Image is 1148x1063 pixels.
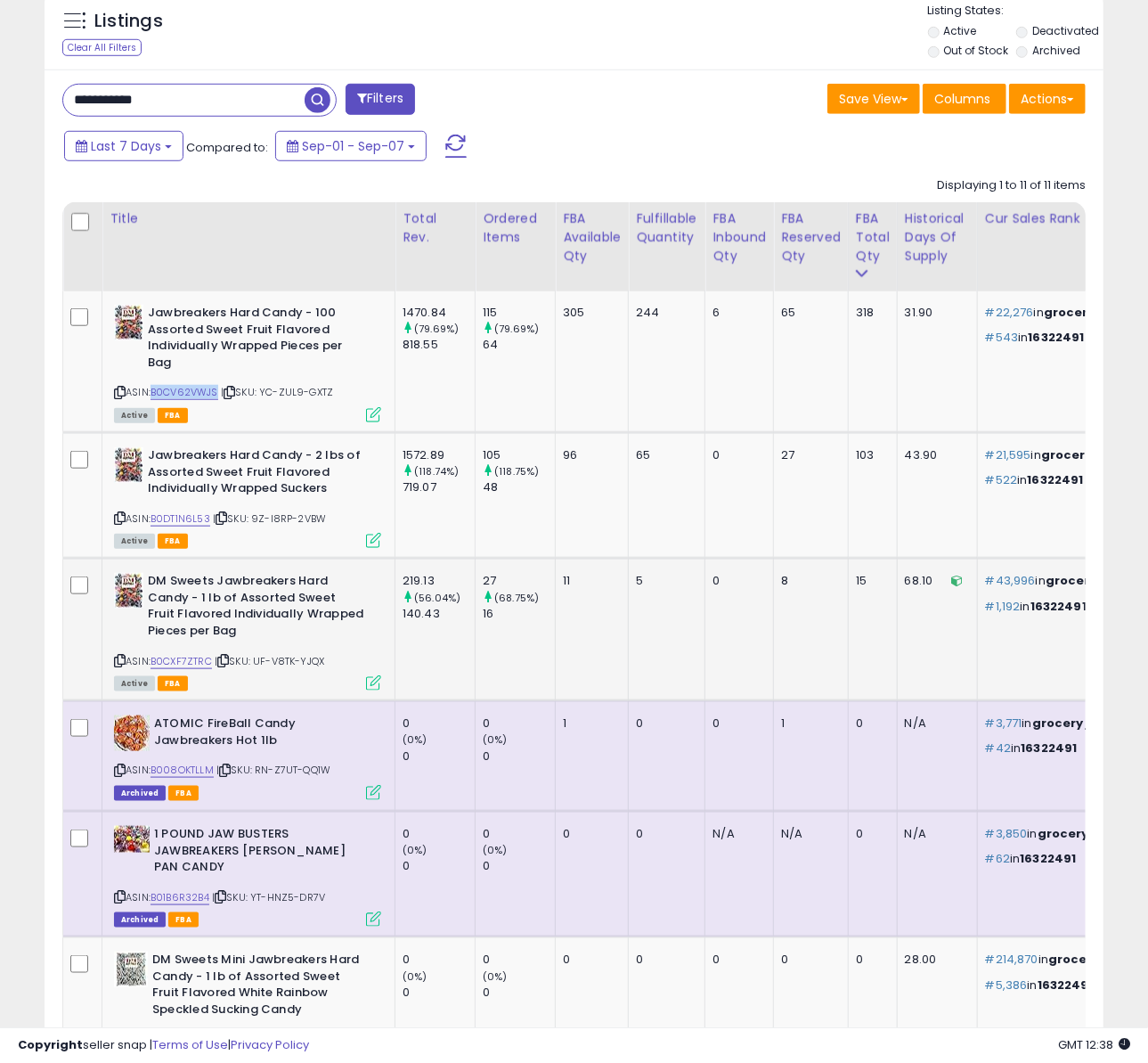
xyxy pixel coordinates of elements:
small: (0%) [483,732,508,747]
div: 244 [636,305,691,321]
span: #3,771 [985,715,1022,732]
div: 0 [856,715,883,732]
div: 27 [483,573,555,589]
span: 16322491 [1029,329,1085,346]
b: Jawbreakers Hard Candy - 2 lbs of Assorted Sweet Fruit Flavored Individually Wrapped Suckers [148,447,364,502]
div: 318 [856,305,883,321]
div: 115 [483,305,555,321]
span: #3,850 [985,825,1028,842]
b: 1 POUND JAW BUSTERS JAWBREAKERS [PERSON_NAME] PAN CANDY [154,826,370,880]
p: Listing States: [928,3,1103,20]
span: | SKU: YT-HNZ5-DR7V [212,890,325,904]
div: 0 [483,985,555,1001]
span: All listings currently available for purchase on Amazon [114,676,155,691]
div: 0 [403,748,475,765]
div: 6 [712,305,760,321]
div: 818.55 [403,337,475,353]
button: Save View [827,84,920,114]
small: (118.75%) [494,464,539,478]
small: (0%) [403,732,427,747]
a: B0DT1N6L53 [151,511,210,527]
div: 0 [483,826,555,842]
div: N/A [781,826,835,842]
div: 0 [403,858,475,874]
button: Filters [346,84,415,115]
span: Listings that have been deleted from Seller Central [114,912,166,928]
span: | SKU: 9Z-I8RP-2VBW [213,511,326,526]
div: FBA Reserved Qty [781,209,841,266]
div: 11 [563,573,615,589]
small: (118.74%) [414,464,459,478]
span: FBA [158,534,188,549]
div: ASIN: [114,305,381,421]
div: 1572.89 [403,447,475,463]
small: (0%) [483,843,508,857]
div: 1 [563,715,615,732]
a: B0CV62VWJS [151,385,218,400]
div: 0 [403,952,475,968]
span: FBA [168,912,199,928]
span: #1,192 [985,598,1021,615]
a: B0CXF7ZTRC [151,654,212,669]
div: N/A [905,715,964,732]
small: (79.69%) [414,322,459,336]
div: 103 [856,447,883,463]
small: (68.75%) [494,591,539,605]
span: 16322491 [1030,598,1087,615]
div: 1470.84 [403,305,475,321]
b: Jawbreakers Hard Candy - 100 Assorted Sweet Fruit Flavored Individually Wrapped Pieces per Bag [148,305,364,375]
div: 0 [563,826,615,842]
span: #43,996 [985,572,1036,589]
span: All listings currently available for purchase on Amazon [114,534,155,549]
span: #543 [985,329,1019,346]
span: 16322491 [1020,850,1076,867]
span: #62 [985,850,1010,867]
a: Terms of Use [152,1036,228,1053]
div: 0 [712,715,760,732]
div: 0 [856,826,883,842]
label: Archived [1032,43,1080,58]
div: 5 [636,573,691,589]
div: 105 [483,447,555,463]
div: seller snap | | [18,1037,309,1054]
div: 0 [563,952,615,968]
small: (0%) [403,969,427,984]
span: 16322491 [1038,977,1094,993]
div: 0 [712,573,760,589]
div: 1 [781,715,835,732]
b: DM Sweets Mini Jawbreakers Hard Candy - 1 lb of Assorted Sweet Fruit Flavored White Rainbow Speck... [152,952,369,1022]
div: 305 [563,305,615,321]
h5: Listings [94,9,163,34]
div: 65 [781,305,835,321]
span: 16322491 [1028,471,1084,488]
span: Last 7 Days [91,137,161,155]
img: 51eSf47q5dL._SL40_.jpg [114,573,143,609]
div: Displaying 1 to 11 of 11 items [937,177,1086,194]
b: ATOMIC FireBall Candy Jawbreakers Hot 1lb [154,715,370,753]
div: 0 [483,952,555,968]
div: N/A [905,826,964,842]
div: 27 [781,447,835,463]
span: #522 [985,471,1018,488]
div: 0 [636,952,691,968]
b: DM Sweets Jawbreakers Hard Candy - 1 lb of Assorted Sweet Fruit Flavored Individually Wrapped Pie... [148,573,364,643]
img: 51eSf47q5dL._SL40_.jpg [114,305,143,340]
div: 219.13 [403,573,475,589]
div: 0 [483,715,555,732]
div: N/A [712,826,760,842]
a: Privacy Policy [231,1036,309,1053]
div: Title [110,209,387,228]
img: 51eSf47q5dL._SL40_.jpg [114,447,143,483]
div: 0 [781,952,835,968]
span: #5,386 [985,977,1028,993]
div: ASIN: [114,826,381,925]
button: Sep-01 - Sep-07 [275,131,427,161]
div: Total Rev. [403,209,468,247]
span: 16322491 [1021,740,1077,756]
span: #21,595 [985,446,1031,463]
label: Active [943,23,976,38]
div: Ordered Items [483,209,548,247]
img: 61FAl11zUFL._SL40_.jpg [114,715,150,751]
div: 0 [483,748,555,765]
div: 15 [856,573,883,589]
